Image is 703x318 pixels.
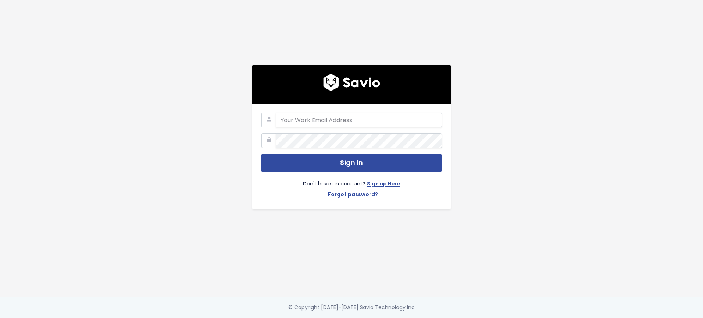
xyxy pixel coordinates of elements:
[367,179,400,190] a: Sign up Here
[328,190,378,201] a: Forgot password?
[323,74,380,91] img: logo600x187.a314fd40982d.png
[288,303,415,312] div: © Copyright [DATE]-[DATE] Savio Technology Inc
[261,154,442,172] button: Sign In
[276,113,442,127] input: Your Work Email Address
[261,172,442,201] div: Don't have an account?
